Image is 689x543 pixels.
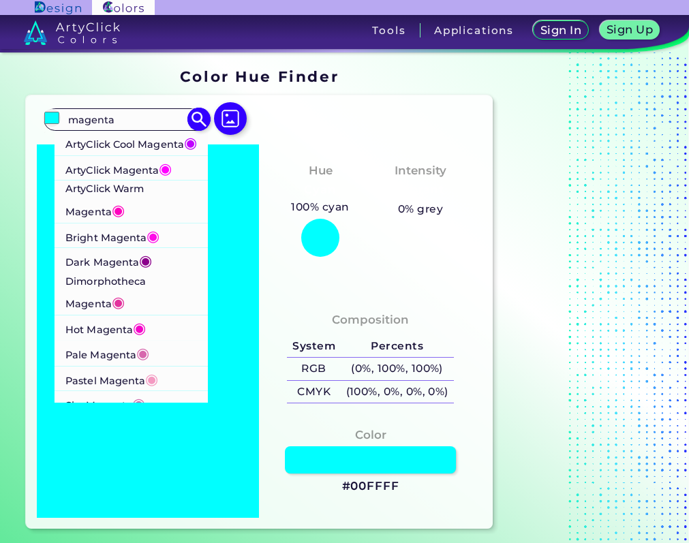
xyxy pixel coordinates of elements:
[341,381,454,403] h5: (100%, 0%, 0%, 0%)
[342,478,399,495] h3: #00FFFF
[214,102,247,135] img: icon picture
[608,25,651,35] h5: Sign Up
[184,134,197,151] span: ◉
[112,294,125,311] span: ◉
[66,223,160,248] p: Bright Magenta
[35,1,80,14] img: ArtyClick Design logo
[66,391,146,416] p: Sky Magenta
[287,335,340,358] h5: System
[187,108,211,131] img: icon search
[391,182,450,198] h3: Vibrant
[536,22,587,40] a: Sign In
[66,130,198,155] p: ArtyClick Cool Magenta
[286,198,355,216] h5: 100% cyan
[63,110,189,129] input: type color..
[287,381,340,403] h5: CMYK
[395,161,446,181] h4: Intensity
[137,344,150,362] span: ◉
[146,369,159,387] span: ◉
[332,310,409,330] h4: Composition
[66,181,198,223] p: ArtyClick Warm Magenta
[134,319,147,337] span: ◉
[159,159,172,176] span: ◉
[24,20,120,45] img: logo_artyclick_colors_white.svg
[66,341,150,366] p: Pale Magenta
[140,251,153,269] span: ◉
[341,335,454,358] h5: Percents
[398,200,443,218] h5: 0% grey
[132,394,145,412] span: ◉
[298,182,342,198] h3: Cyan
[66,366,159,391] p: Pastel Magenta
[180,66,339,87] h1: Color Hue Finder
[341,358,454,380] h5: (0%, 100%, 100%)
[287,358,340,380] h5: RGB
[309,161,333,181] h4: Hue
[112,201,125,219] span: ◉
[66,155,173,181] p: ArtyClick Magenta
[66,315,147,341] p: Hot Magenta
[355,425,386,445] h4: Color
[434,25,514,35] h3: Applications
[66,273,198,315] p: Dimorphotheca Magenta
[602,22,657,40] a: Sign Up
[147,226,160,244] span: ◉
[542,25,580,35] h5: Sign In
[66,248,153,273] p: Dark Magenta
[372,25,405,35] h3: Tools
